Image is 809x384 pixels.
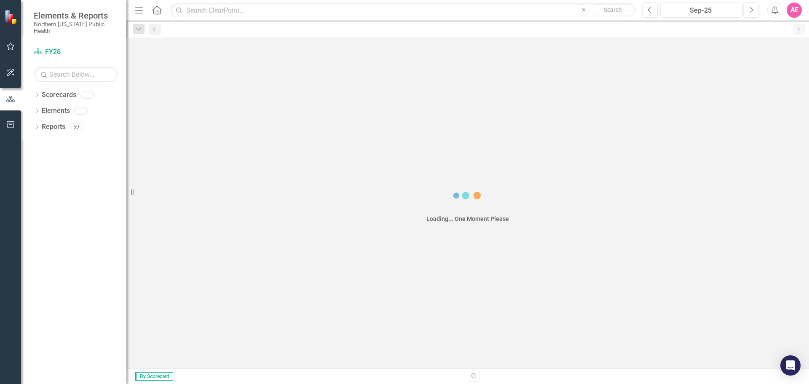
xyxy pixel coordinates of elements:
[34,11,118,21] span: Elements & Reports
[34,21,118,35] small: Northern [US_STATE] Public Health
[660,3,741,18] button: Sep-25
[592,4,634,16] button: Search
[135,372,173,381] span: By Scorecard
[42,122,65,132] a: Reports
[171,3,636,18] input: Search ClearPoint...
[70,124,83,131] div: 59
[663,5,738,16] div: Sep-25
[34,47,118,57] a: FY26
[42,90,76,100] a: Scorecards
[426,215,509,223] div: Loading... One Moment Please
[4,9,19,24] img: ClearPoint Strategy
[42,106,70,116] a: Elements
[604,6,622,13] span: Search
[787,3,802,18] button: AE
[780,355,801,376] div: Open Intercom Messenger
[34,67,118,82] input: Search Below...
